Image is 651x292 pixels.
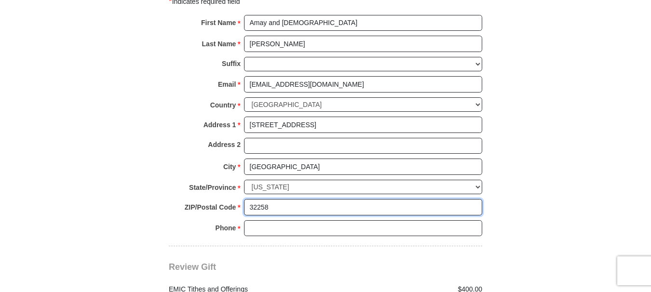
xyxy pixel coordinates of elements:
[218,78,236,91] strong: Email
[169,262,216,272] span: Review Gift
[201,16,236,29] strong: First Name
[223,160,236,173] strong: City
[185,200,236,214] strong: ZIP/Postal Code
[189,181,236,194] strong: State/Province
[208,138,241,151] strong: Address 2
[222,57,241,70] strong: Suffix
[216,221,236,235] strong: Phone
[202,37,236,51] strong: Last Name
[210,98,236,112] strong: Country
[203,118,236,132] strong: Address 1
